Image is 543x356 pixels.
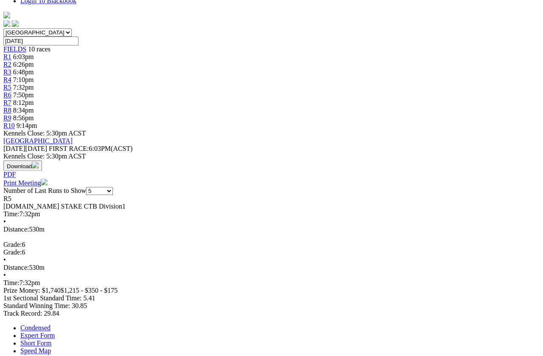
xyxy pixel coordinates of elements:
span: • [3,218,6,225]
span: R5 [3,195,11,202]
span: • [3,256,6,263]
button: Download [3,160,42,171]
span: Grade: [3,241,22,248]
span: FIRST RACE: [49,145,89,152]
div: 530m [3,264,540,271]
span: 30.85 [72,302,87,309]
a: R1 [3,53,11,60]
a: R9 [3,114,11,121]
span: Distance: [3,226,29,233]
span: 6:03PM(ACST) [49,145,133,152]
span: 7:50pm [13,91,34,99]
span: 8:56pm [13,114,34,121]
a: Speed Map [20,347,51,354]
a: FIELDS [3,45,26,53]
div: 7:32pm [3,279,540,287]
div: [DOMAIN_NAME] STAKE CTB Division1 [3,203,540,210]
div: Kennels Close: 5:30pm ACST [3,153,540,160]
span: 6:03pm [13,53,34,60]
span: • [3,271,6,279]
img: download.svg [32,161,39,168]
a: R3 [3,68,11,76]
img: logo-grsa-white.png [3,11,10,18]
input: Select date [3,37,78,45]
span: 29.84 [44,310,59,317]
span: 5.41 [83,294,95,302]
a: PDF [3,171,16,178]
img: printer.svg [41,178,48,185]
a: R6 [3,91,11,99]
img: facebook.svg [3,20,10,27]
span: 6:26pm [13,61,34,68]
a: Condensed [20,324,50,331]
span: 9:14pm [17,122,37,129]
div: Download [3,171,540,178]
a: R2 [3,61,11,68]
a: Print Meeting [3,179,48,186]
div: Number of Last Runs to Show [3,187,540,195]
span: 6:48pm [13,68,34,76]
a: [GEOGRAPHIC_DATA] [3,137,73,144]
div: 7:32pm [3,210,540,218]
span: Grade: [3,249,22,256]
span: Standard Winning Time: [3,302,70,309]
span: 7:10pm [13,76,34,83]
img: twitter.svg [12,20,19,27]
div: 530m [3,226,540,233]
div: Prize Money: $1,740 [3,287,540,294]
a: R4 [3,76,11,83]
span: [DATE] [3,145,47,152]
span: 8:34pm [13,107,34,114]
a: R5 [3,84,11,91]
a: R8 [3,107,11,114]
a: R10 [3,122,15,129]
a: Short Form [20,339,51,347]
span: Time: [3,210,20,218]
a: R7 [3,99,11,106]
span: 8:12pm [13,99,34,106]
span: 1st Sectional Standard Time: [3,294,81,302]
span: 7:32pm [13,84,34,91]
span: Time: [3,279,20,286]
span: Kennels Close: 5:30pm ACST [3,130,86,137]
div: 6 [3,241,540,249]
span: 10 races [28,45,50,53]
div: 6 [3,249,540,256]
span: Distance: [3,264,29,271]
span: [DATE] [3,145,25,152]
a: Expert Form [20,332,55,339]
span: Track Record: [3,310,42,317]
span: $1,215 - $350 - $175 [61,287,118,294]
